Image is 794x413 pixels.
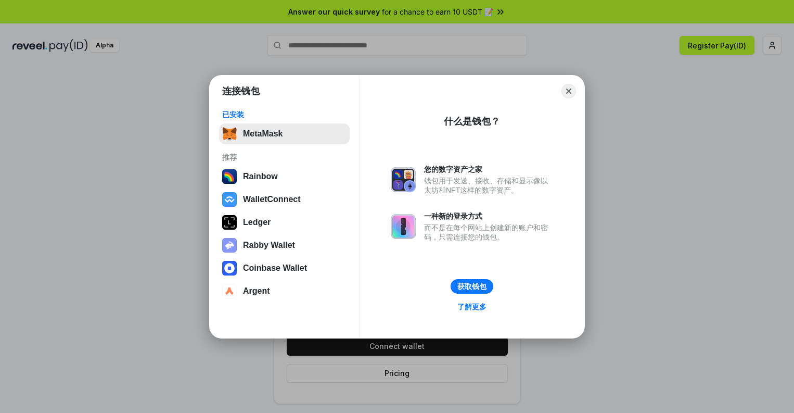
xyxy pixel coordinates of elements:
div: 了解更多 [457,302,486,311]
img: svg+xml,%3Csvg%20xmlns%3D%22http%3A%2F%2Fwww.w3.org%2F2000%2Fsvg%22%20width%3D%2228%22%20height%3... [222,215,237,230]
button: Rainbow [219,166,350,187]
img: svg+xml,%3Csvg%20width%3D%2228%22%20height%3D%2228%22%20viewBox%3D%220%200%2028%2028%22%20fill%3D... [222,192,237,207]
img: svg+xml,%3Csvg%20xmlns%3D%22http%3A%2F%2Fwww.w3.org%2F2000%2Fsvg%22%20fill%3D%22none%22%20viewBox... [222,238,237,253]
button: Argent [219,281,350,302]
button: WalletConnect [219,189,350,210]
button: MetaMask [219,123,350,144]
div: Ledger [243,218,271,227]
div: WalletConnect [243,195,301,204]
button: Rabby Wallet [219,235,350,256]
button: Coinbase Wallet [219,258,350,279]
div: 一种新的登录方式 [424,211,553,221]
div: Coinbase Wallet [243,264,307,273]
img: svg+xml,%3Csvg%20xmlns%3D%22http%3A%2F%2Fwww.w3.org%2F2000%2Fsvg%22%20fill%3D%22none%22%20viewBox... [391,167,416,192]
img: svg+xml,%3Csvg%20xmlns%3D%22http%3A%2F%2Fwww.w3.org%2F2000%2Fsvg%22%20fill%3D%22none%22%20viewBox... [391,214,416,239]
div: 您的数字资产之家 [424,165,553,174]
div: 获取钱包 [457,282,486,291]
div: 什么是钱包？ [444,115,500,128]
div: Argent [243,286,270,296]
div: 已安装 [222,110,347,119]
div: 而不是在每个网站上创建新的账户和密码，只需连接您的钱包。 [424,223,553,242]
div: 钱包用于发送、接收、存储和显示像以太坊和NFT这样的数字资产。 [424,176,553,195]
h1: 连接钱包 [222,85,260,97]
img: svg+xml,%3Csvg%20width%3D%22120%22%20height%3D%22120%22%20viewBox%3D%220%200%20120%20120%22%20fil... [222,169,237,184]
img: svg+xml,%3Csvg%20width%3D%2228%22%20height%3D%2228%22%20viewBox%3D%220%200%2028%2028%22%20fill%3D... [222,261,237,276]
button: Close [561,84,576,98]
div: Rainbow [243,172,278,181]
div: MetaMask [243,129,283,139]
button: 获取钱包 [451,279,493,294]
img: svg+xml,%3Csvg%20fill%3D%22none%22%20height%3D%2233%22%20viewBox%3D%220%200%2035%2033%22%20width%... [222,127,237,141]
a: 了解更多 [451,300,493,314]
img: svg+xml,%3Csvg%20width%3D%2228%22%20height%3D%2228%22%20viewBox%3D%220%200%2028%2028%22%20fill%3D... [222,284,237,298]
button: Ledger [219,212,350,233]
div: Rabby Wallet [243,241,295,250]
div: 推荐 [222,153,347,162]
